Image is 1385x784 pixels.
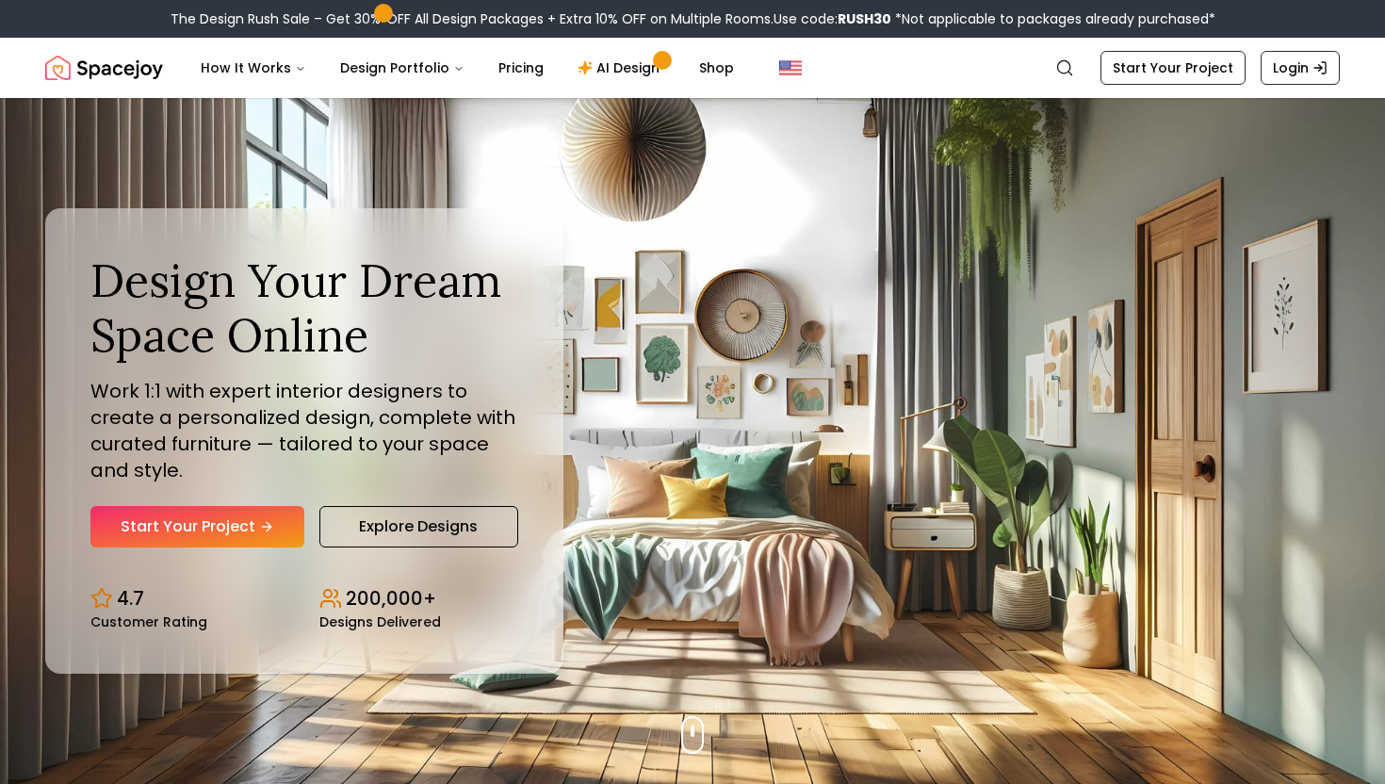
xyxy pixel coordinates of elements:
a: AI Design [562,49,680,87]
p: 200,000+ [346,585,436,612]
p: 4.7 [117,585,144,612]
small: Designs Delivered [319,615,441,629]
button: How It Works [186,49,321,87]
a: Login [1261,51,1340,85]
p: Work 1:1 with expert interior designers to create a personalized design, complete with curated fu... [90,378,518,483]
h1: Design Your Dream Space Online [90,253,518,362]
button: Design Portfolio [325,49,480,87]
a: Shop [684,49,749,87]
a: Start Your Project [90,506,304,547]
span: Use code: [774,9,891,28]
img: United States [779,57,802,79]
small: Customer Rating [90,615,207,629]
a: Spacejoy [45,49,163,87]
img: Spacejoy Logo [45,49,163,87]
a: Start Your Project [1100,51,1246,85]
div: Design stats [90,570,518,629]
b: RUSH30 [838,9,891,28]
a: Pricing [483,49,559,87]
nav: Main [186,49,749,87]
span: *Not applicable to packages already purchased* [891,9,1215,28]
nav: Global [45,38,1340,98]
div: The Design Rush Sale – Get 30% OFF All Design Packages + Extra 10% OFF on Multiple Rooms. [171,9,1215,28]
a: Explore Designs [319,506,518,547]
